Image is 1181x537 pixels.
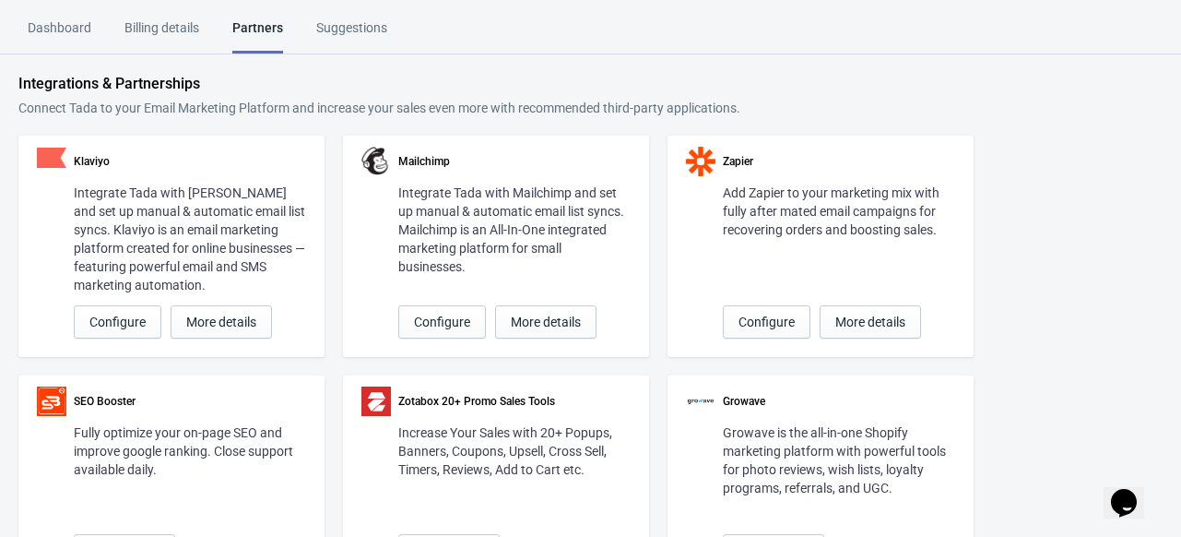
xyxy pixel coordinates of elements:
[495,305,596,339] button: More details
[186,315,256,329] span: More details
[74,305,161,339] button: Configure
[74,394,306,409] div: SEO Booster
[398,305,486,339] button: Configure
[124,18,199,51] div: Billing details
[398,394,631,409] div: Zotabox 20+ Promo Sales Tools
[18,73,1163,95] div: Integrations & Partnerships
[398,184,631,276] div: Integrate Tada with Mailchimp and set up manual & automatic email list syncs. Mailchimp is an All...
[171,305,272,339] button: More details
[232,18,283,54] div: Partners
[37,387,66,416] img: partner-seobooster-logo.png
[835,315,905,329] span: More details
[74,154,306,169] div: Klaviyo
[820,305,921,339] button: More details
[74,424,306,479] div: Fully optimize your on-page SEO and improve google ranking. Close support available daily.
[398,424,631,479] div: Increase Your Sales with 20+ Popups, Banners, Coupons, Upsell, Cross Sell, Timers, Reviews, Add t...
[723,424,955,497] div: Growave is the all-in-one Shopify marketing platform with powerful tools for photo reviews, wish ...
[37,148,66,168] img: klaviyo.png
[686,387,715,416] img: partner-growave-logo.png
[723,184,955,239] div: Add Zapier to your marketing mix with fully after mated email campaigns for recovering orders and...
[28,18,91,51] div: Dashboard
[316,18,387,51] div: Suggestions
[74,184,306,294] div: Integrate Tada with [PERSON_NAME] and set up manual & automatic email list syncs. Klaviyo is an e...
[686,147,715,176] img: zapier.svg
[723,154,955,169] div: Zapier
[398,154,631,169] div: Mailchimp
[738,315,795,329] span: Configure
[18,99,1163,117] div: Connect Tada to your Email Marketing Platform and increase your sales even more with recommended ...
[723,394,955,409] div: Growave
[361,387,391,416] img: partner-zotabox-logo.png
[1104,463,1163,519] iframe: chat widget
[414,315,470,329] span: Configure
[361,147,391,175] img: mailchimp.png
[511,315,581,329] span: More details
[723,305,810,339] button: Configure
[89,315,146,329] span: Configure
